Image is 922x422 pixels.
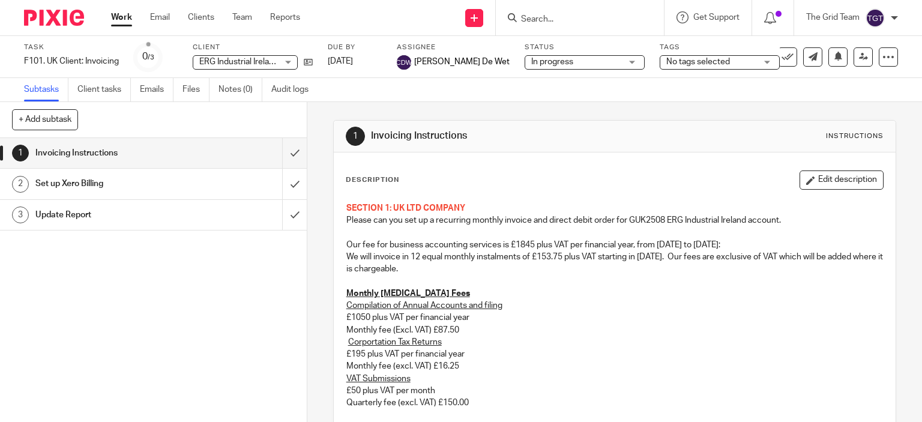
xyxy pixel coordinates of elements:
a: Files [182,78,209,101]
h1: Invoicing Instructions [35,144,192,162]
u: Compilation of Annual Accounts and filing [346,301,502,310]
p: Description [346,175,399,185]
label: Assignee [397,43,510,52]
span: [DATE] [328,57,353,65]
span: No tags selected [666,58,730,66]
p: £50 plus VAT per month [346,385,884,397]
a: Emails [140,78,173,101]
u: Corportation Tax Returns [348,338,442,346]
a: Subtasks [24,78,68,101]
button: Edit description [800,170,884,190]
span: SECTION 1: UK LTD COMPANY [346,204,465,213]
a: Email [150,11,170,23]
div: Instructions [826,131,884,141]
p: Monthly fee (Excl. VAT) £87.50 [346,324,884,336]
a: Reports [270,11,300,23]
a: Notes (0) [218,78,262,101]
label: Client [193,43,313,52]
label: Tags [660,43,780,52]
span: ERG Industrial Ireland - GUK2508 [199,58,321,66]
div: F101. UK Client: Invoicing [24,55,119,67]
p: Our fee for business accounting services is £1845 plus VAT per financial year, from [DATE] to [DA... [346,239,884,251]
p: £195 plus VAT per financial year [346,348,884,360]
p: The Grid Team [806,11,860,23]
a: Clients [188,11,214,23]
div: 2 [12,176,29,193]
button: + Add subtask [12,109,78,130]
p: Please can you set up a recurring monthly invoice and direct debit order for GUK2508 ERG Industri... [346,214,884,226]
a: Team [232,11,252,23]
div: 1 [12,145,29,161]
span: [PERSON_NAME] De Wet [414,56,510,68]
u: VAT Submissions [346,375,411,383]
label: Task [24,43,119,52]
a: Work [111,11,132,23]
p: Quarterly fee (excl. VAT) £150.00 [346,397,884,409]
h1: Update Report [35,206,192,224]
h1: Invoicing Instructions [371,130,640,142]
h1: Set up Xero Billing [35,175,192,193]
img: svg%3E [866,8,885,28]
span: Get Support [693,13,740,22]
u: Monthly [MEDICAL_DATA] Fees [346,289,470,298]
p: Monthly fee (excl. VAT) £16.25 [346,360,884,372]
img: svg%3E [397,55,411,70]
div: 3 [12,206,29,223]
img: Pixie [24,10,84,26]
input: Search [520,14,628,25]
p: £1050 plus VAT per financial year [346,312,884,324]
small: /3 [148,54,154,61]
a: Audit logs [271,78,318,101]
span: In progress [531,58,573,66]
div: 0 [142,50,154,64]
div: 1 [346,127,365,146]
a: Client tasks [77,78,131,101]
label: Due by [328,43,382,52]
p: We will invoice in 12 equal monthly instalments of £153.75 plus VAT starting in [DATE]. Our fees ... [346,251,884,276]
label: Status [525,43,645,52]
